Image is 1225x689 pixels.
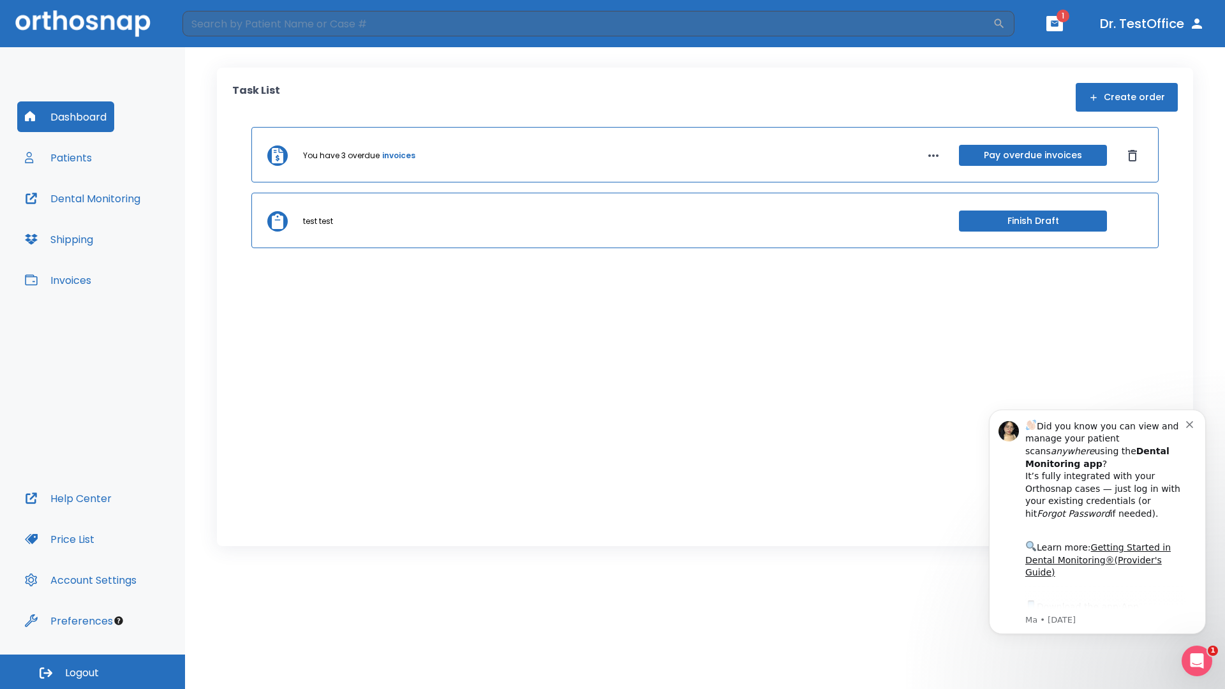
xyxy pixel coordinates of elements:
[970,394,1225,683] iframe: Intercom notifications message
[1095,12,1210,35] button: Dr. TestOffice
[17,224,101,255] button: Shipping
[1076,83,1178,112] button: Create order
[303,216,333,227] p: test test
[17,142,100,173] button: Patients
[65,666,99,680] span: Logout
[959,145,1107,166] button: Pay overdue invoices
[17,101,114,132] button: Dashboard
[382,150,415,161] a: invoices
[17,565,144,595] button: Account Settings
[959,211,1107,232] button: Finish Draft
[1057,10,1069,22] span: 1
[17,265,99,295] button: Invoices
[17,524,102,554] button: Price List
[113,615,124,626] div: Tooltip anchor
[17,483,119,514] button: Help Center
[303,150,380,161] p: You have 3 overdue
[17,183,148,214] button: Dental Monitoring
[232,83,280,112] p: Task List
[182,11,993,36] input: Search by Patient Name or Case #
[1122,145,1143,166] button: Dismiss
[1208,646,1218,656] span: 1
[17,605,121,636] button: Preferences
[1182,646,1212,676] iframe: Intercom live chat
[15,10,151,36] img: Orthosnap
